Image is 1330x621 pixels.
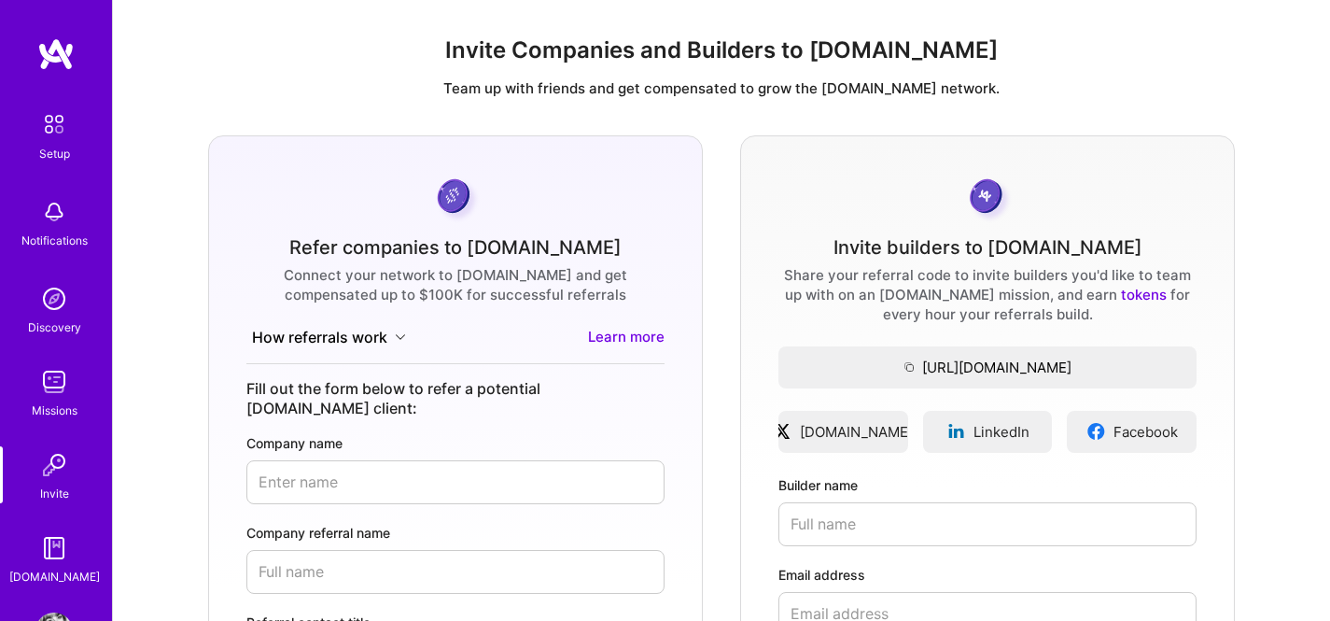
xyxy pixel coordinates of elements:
input: Full name [778,502,1197,546]
div: [DOMAIN_NAME] [9,567,100,586]
a: Learn more [588,327,665,348]
label: Company name [246,433,665,453]
label: Email address [778,565,1197,585]
p: Team up with friends and get compensated to grow the [DOMAIN_NAME] network. [128,78,1315,98]
img: linkedinLogo [946,422,966,441]
a: tokens [1121,286,1167,303]
img: facebookLogo [1086,422,1106,441]
span: [DOMAIN_NAME] [800,422,913,442]
img: guide book [35,529,73,567]
img: setup [35,105,74,144]
label: Builder name [778,475,1197,495]
img: teamwork [35,363,73,401]
img: xLogo [773,422,792,441]
span: Facebook [1113,422,1178,442]
div: Invite builders to [DOMAIN_NAME] [833,238,1142,258]
span: LinkedIn [973,422,1029,442]
img: bell [35,193,73,231]
img: logo [37,37,75,71]
button: How referrals work [246,327,412,348]
div: Setup [39,144,70,163]
div: Notifications [21,231,88,250]
span: [URL][DOMAIN_NAME] [778,358,1197,377]
div: Connect your network to [DOMAIN_NAME] and get compensated up to $100K for successful referrals [246,265,665,304]
div: Missions [32,401,77,420]
img: purpleCoin [431,174,480,223]
div: Fill out the form below to refer a potential [DOMAIN_NAME] client: [246,379,665,418]
label: Company referral name [246,523,665,543]
div: Invite [40,484,69,503]
div: Discovery [28,318,81,337]
img: discovery [35,280,73,318]
input: Full name [246,550,665,594]
input: Enter name [246,460,665,504]
img: grayCoin [963,174,1013,223]
h1: Invite Companies and Builders to [DOMAIN_NAME] [128,37,1315,64]
div: Refer companies to [DOMAIN_NAME] [289,238,622,258]
img: Invite [35,446,73,484]
div: Share your referral code to invite builders you'd like to team up with on an [DOMAIN_NAME] missio... [778,265,1197,324]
